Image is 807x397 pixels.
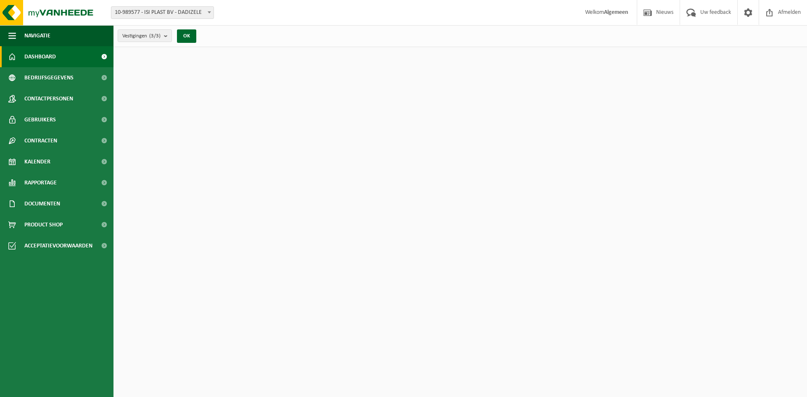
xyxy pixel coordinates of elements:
[118,29,172,42] button: Vestigingen(3/3)
[122,30,161,42] span: Vestigingen
[24,214,63,235] span: Product Shop
[177,29,196,43] button: OK
[24,46,56,67] span: Dashboard
[24,67,74,88] span: Bedrijfsgegevens
[24,130,57,151] span: Contracten
[111,7,214,18] span: 10-989577 - ISI PLAST BV - DADIZELE
[24,235,92,256] span: Acceptatievoorwaarden
[24,109,56,130] span: Gebruikers
[24,25,50,46] span: Navigatie
[24,172,57,193] span: Rapportage
[24,193,60,214] span: Documenten
[149,33,161,39] count: (3/3)
[24,151,50,172] span: Kalender
[604,9,628,16] strong: Algemeen
[24,88,73,109] span: Contactpersonen
[111,6,214,19] span: 10-989577 - ISI PLAST BV - DADIZELE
